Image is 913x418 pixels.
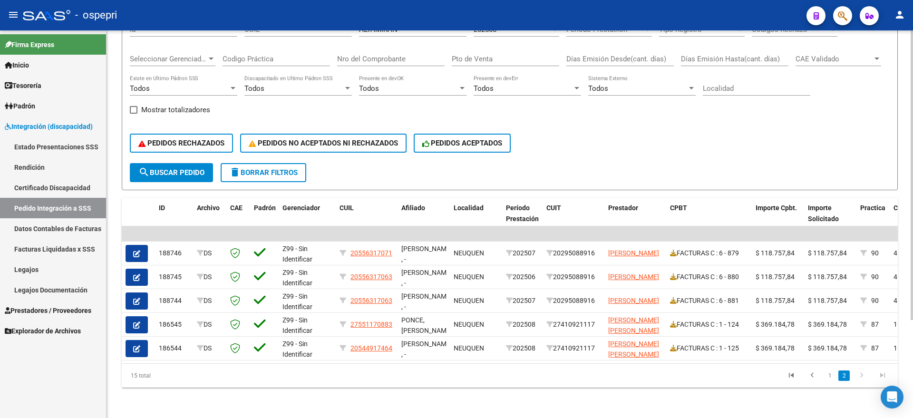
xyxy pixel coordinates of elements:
[782,370,800,381] a: go to first page
[871,344,879,352] span: 87
[670,248,748,259] div: FACTURAS C : 6 - 879
[756,249,795,257] span: $ 118.757,84
[5,60,29,70] span: Inicio
[756,204,797,212] span: Importe Cpbt.
[604,198,666,240] datatable-header-cell: Prestador
[229,168,298,177] span: Borrar Filtros
[350,297,392,304] span: 20556317063
[159,272,189,282] div: 188745
[608,249,659,257] span: [PERSON_NAME]
[808,204,839,223] span: Importe Solicitado
[546,343,601,354] div: 27410921117
[414,134,511,153] button: PEDIDOS ACEPTADOS
[894,249,897,257] span: 4
[138,139,224,147] span: PEDIDOS RECHAZADOS
[350,321,392,328] span: 27551170883
[197,319,223,330] div: DS
[159,319,189,330] div: 186545
[756,297,795,304] span: $ 118.757,84
[193,198,226,240] datatable-header-cell: Archivo
[282,292,312,311] span: Z99 - Sin Identificar
[454,204,484,212] span: Localidad
[871,297,879,304] span: 90
[130,55,207,63] span: Seleccionar Gerenciador
[803,370,821,381] a: go to previous page
[546,295,601,306] div: 20295088916
[506,295,539,306] div: 202507
[401,340,452,359] span: [PERSON_NAME] , -
[197,204,220,212] span: Archivo
[506,319,539,330] div: 202508
[221,163,306,182] button: Borrar Filtros
[808,273,847,281] span: $ 118.757,84
[608,273,659,281] span: [PERSON_NAME]
[229,166,241,178] mat-icon: delete
[279,198,336,240] datatable-header-cell: Gerenciador
[608,316,659,335] span: [PERSON_NAME] [PERSON_NAME]
[506,248,539,259] div: 202507
[894,344,897,352] span: 1
[608,297,659,304] span: [PERSON_NAME]
[159,248,189,259] div: 188746
[474,84,494,93] span: Todos
[130,163,213,182] button: Buscar Pedido
[5,305,91,316] span: Prestadores / Proveedores
[871,249,879,257] span: 90
[155,198,193,240] datatable-header-cell: ID
[401,292,452,311] span: [PERSON_NAME] , -
[454,321,484,328] span: NEUQUEN
[401,204,425,212] span: Afiliado
[894,321,897,328] span: 1
[138,166,150,178] mat-icon: search
[350,249,392,257] span: 20556317071
[422,139,503,147] span: PEDIDOS ACEPTADOS
[506,204,539,223] span: Período Prestación
[75,5,117,26] span: - ospepri
[282,204,320,212] span: Gerenciador
[454,344,484,352] span: NEUQUEN
[250,198,279,240] datatable-header-cell: Padrón
[141,104,210,116] span: Mostrar totalizadores
[122,364,275,388] div: 15 total
[454,273,484,281] span: NEUQUEN
[506,272,539,282] div: 202506
[666,198,752,240] datatable-header-cell: CPBT
[823,368,837,384] li: page 1
[506,343,539,354] div: 202508
[752,198,804,240] datatable-header-cell: Importe Cpbt.
[159,204,165,212] span: ID
[670,295,748,306] div: FACTURAS C : 6 - 881
[808,321,847,328] span: $ 369.184,78
[282,269,312,287] span: Z99 - Sin Identificar
[588,84,608,93] span: Todos
[546,319,601,330] div: 27410921117
[546,272,601,282] div: 20295088916
[894,9,905,20] mat-icon: person
[244,84,264,93] span: Todos
[5,80,41,91] span: Tesorería
[502,198,543,240] datatable-header-cell: Período Prestación
[856,198,890,240] datatable-header-cell: Practica
[756,344,795,352] span: $ 369.184,78
[254,204,276,212] span: Padrón
[138,168,204,177] span: Buscar Pedido
[871,273,879,281] span: 90
[670,272,748,282] div: FACTURAS C : 6 - 880
[5,326,81,336] span: Explorador de Archivos
[608,340,659,359] span: [PERSON_NAME] [PERSON_NAME]
[130,84,150,93] span: Todos
[401,316,452,346] span: PONCE, [PERSON_NAME] , -
[359,84,379,93] span: Todos
[808,297,847,304] span: $ 118.757,84
[670,204,687,212] span: CPBT
[756,321,795,328] span: $ 369.184,78
[608,204,638,212] span: Prestador
[796,55,873,63] span: CAE Validado
[853,370,871,381] a: go to next page
[546,248,601,259] div: 20295088916
[894,273,897,281] span: 4
[398,198,450,240] datatable-header-cell: Afiliado
[350,273,392,281] span: 20556317063
[5,121,93,132] span: Integración (discapacidad)
[159,343,189,354] div: 186544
